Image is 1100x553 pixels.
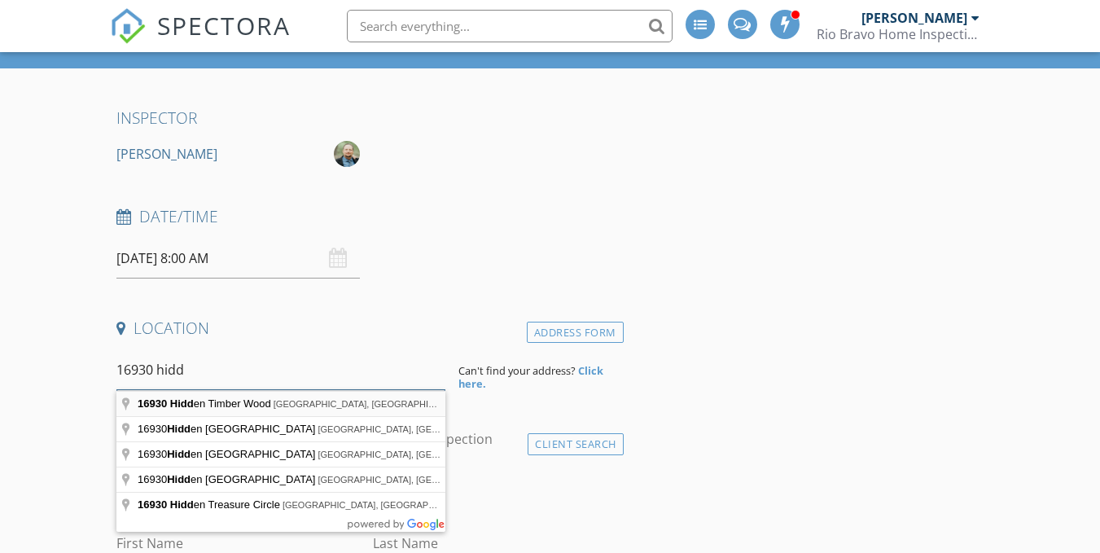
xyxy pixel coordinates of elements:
span: en Timber Wood [138,397,274,410]
div: Client Search [528,433,624,455]
span: Hidd [167,448,191,460]
a: SPECTORA [110,22,291,56]
span: Hidd [167,473,191,485]
span: 16930 en [GEOGRAPHIC_DATA] [138,448,318,460]
input: Select date [116,239,360,279]
h4: Location [116,318,616,339]
span: Hidd [170,397,194,410]
span: Hidd [167,423,191,435]
span: 16930 [138,498,167,511]
span: [GEOGRAPHIC_DATA], [GEOGRAPHIC_DATA], [GEOGRAPHIC_DATA] [318,450,607,459]
span: 16930 en [GEOGRAPHIC_DATA] [138,473,318,485]
span: SPECTORA [157,8,291,42]
span: 16930 [138,397,167,410]
h1: New Inspection [121,27,481,55]
span: [GEOGRAPHIC_DATA], [GEOGRAPHIC_DATA], [GEOGRAPHIC_DATA] [274,399,563,409]
span: 16930 en [GEOGRAPHIC_DATA] [138,423,318,435]
h4: INSPECTOR [116,108,616,129]
input: Address Search [116,350,445,390]
h4: Date/Time [116,206,616,227]
img: The Best Home Inspection Software - Spectora [110,8,146,44]
div: Address Form [527,322,624,344]
div: [PERSON_NAME] [116,141,217,167]
span: [GEOGRAPHIC_DATA], [GEOGRAPHIC_DATA], [GEOGRAPHIC_DATA] [318,475,607,485]
span: Can't find your address? [458,363,576,378]
span: Hidd [170,498,194,511]
input: Search everything... [347,10,673,42]
div: [PERSON_NAME] [861,10,967,26]
span: [GEOGRAPHIC_DATA], [GEOGRAPHIC_DATA], [GEOGRAPHIC_DATA] [283,500,572,510]
span: en Treasure Circle [138,498,283,511]
strong: Click here. [458,363,603,391]
span: [GEOGRAPHIC_DATA], [GEOGRAPHIC_DATA], [GEOGRAPHIC_DATA] [318,424,607,434]
img: img_6239.jpg [334,141,360,167]
div: Rio Bravo Home Inspections [817,26,979,42]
